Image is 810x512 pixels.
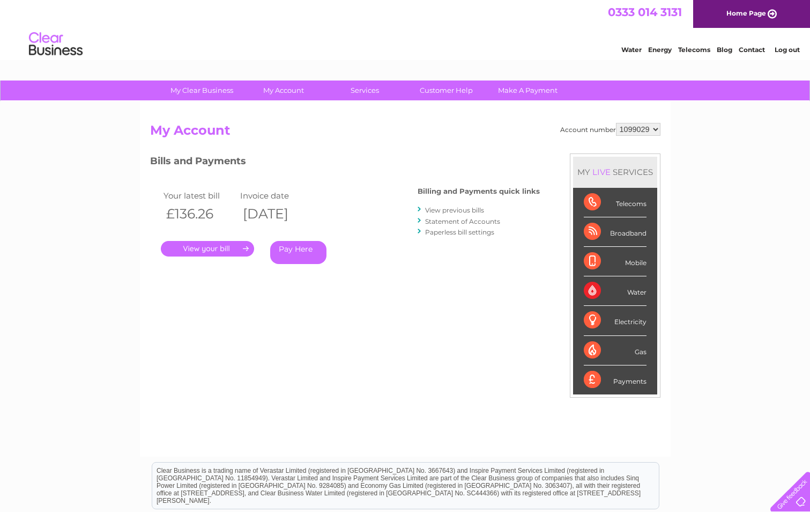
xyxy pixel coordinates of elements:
[28,28,83,61] img: logo.png
[237,188,315,203] td: Invoice date
[584,336,646,365] div: Gas
[775,46,800,54] a: Log out
[152,6,659,52] div: Clear Business is a trading name of Verastar Limited (registered in [GEOGRAPHIC_DATA] No. 3667643...
[717,46,732,54] a: Blog
[418,187,540,195] h4: Billing and Payments quick links
[584,365,646,394] div: Payments
[158,81,246,100] a: My Clear Business
[608,5,682,19] a: 0333 014 3131
[270,241,326,264] a: Pay Here
[239,81,328,100] a: My Account
[584,188,646,217] div: Telecoms
[425,228,494,236] a: Paperless bill settings
[584,247,646,276] div: Mobile
[484,81,572,100] a: Make A Payment
[584,276,646,306] div: Water
[161,241,254,257] a: .
[584,217,646,247] div: Broadband
[425,217,500,225] a: Statement of Accounts
[573,157,657,187] div: MY SERVICES
[590,167,613,177] div: LIVE
[402,81,491,100] a: Customer Help
[621,46,642,54] a: Water
[321,81,409,100] a: Services
[648,46,672,54] a: Energy
[161,188,238,203] td: Your latest bill
[678,46,710,54] a: Telecoms
[739,46,765,54] a: Contact
[584,306,646,335] div: Electricity
[425,206,484,214] a: View previous bills
[161,203,238,225] th: £136.26
[560,123,660,136] div: Account number
[150,153,540,172] h3: Bills and Payments
[150,123,660,143] h2: My Account
[237,203,315,225] th: [DATE]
